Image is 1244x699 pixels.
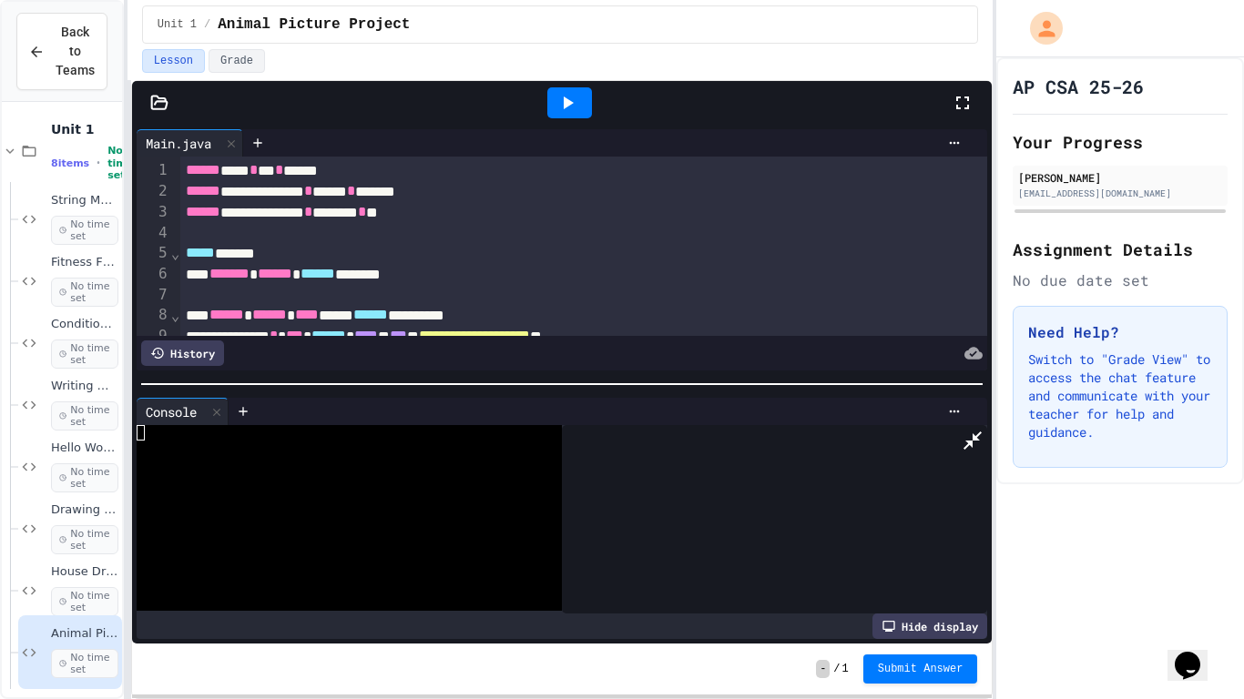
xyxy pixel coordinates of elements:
span: / [204,17,210,32]
div: Hide display [872,613,987,639]
span: No time set [51,649,118,678]
div: 6 [137,264,170,285]
div: 5 [137,243,170,264]
span: 1 [842,662,849,676]
span: No time set [51,587,118,616]
span: Animal Picture Project [51,626,118,642]
div: 2 [137,181,170,202]
button: Back to Teams [16,13,107,90]
h2: Your Progress [1013,129,1228,155]
iframe: chat widget [1168,626,1226,681]
div: Console [137,402,206,421]
span: Unit 1 [158,17,197,32]
span: House Drawing Classwork [51,564,118,580]
div: 4 [137,223,170,243]
h3: Need Help? [1028,321,1212,343]
div: [PERSON_NAME] [1018,169,1222,186]
span: Back to Teams [56,23,95,80]
span: Fold line [170,307,181,324]
div: Console [137,398,229,425]
span: Fitness FRQ [51,255,118,270]
div: My Account [1011,7,1067,49]
div: 1 [137,160,170,181]
span: String Methods Examples [51,193,118,208]
button: Lesson [142,49,205,73]
div: No due date set [1013,269,1228,291]
button: Submit Answer [863,654,978,684]
span: • [97,156,100,170]
span: Unit 1 [51,121,118,137]
span: 8 items [51,157,89,169]
span: No time set [51,339,118,369]
div: 3 [137,202,170,223]
div: 7 [137,285,170,305]
span: Hello World [51,441,118,456]
h1: AP CSA 25-26 [1013,74,1144,99]
span: Animal Picture Project [218,14,410,35]
span: No time set [51,463,118,492]
p: Switch to "Grade View" to access the chat feature and communicate with your teacher for help and ... [1028,350,1212,441]
span: No time set [107,145,133,181]
span: No time set [51,525,118,554]
span: Writing Methods [51,379,118,394]
span: No time set [51,278,118,307]
span: Fold line [170,245,181,262]
span: - [816,660,830,678]
button: Grade [209,49,265,73]
div: [EMAIL_ADDRESS][DOMAIN_NAME] [1018,187,1222,200]
span: No time set [51,216,118,245]
span: Drawing Objects in Java - HW Playposit Code [51,502,118,518]
div: Main.java [137,134,220,153]
span: Submit Answer [878,662,964,676]
div: 9 [137,326,170,347]
div: Main.java [137,129,243,157]
h2: Assignment Details [1013,237,1228,262]
span: No time set [51,401,118,431]
span: Conditionals Classwork [51,317,118,332]
div: 8 [137,305,170,326]
span: / [833,662,840,676]
div: History [141,340,224,366]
